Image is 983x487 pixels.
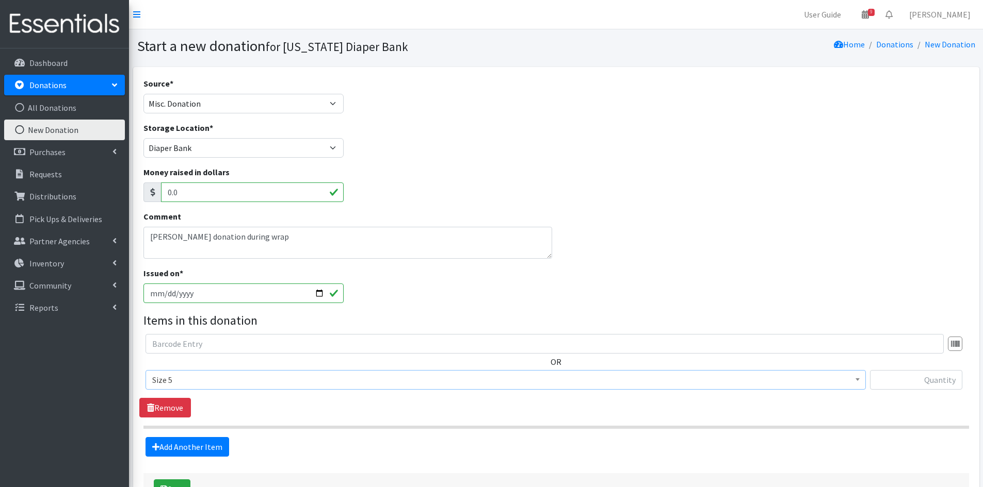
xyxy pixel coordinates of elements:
a: Pick Ups & Deliveries [4,209,125,229]
abbr: required [170,78,173,89]
a: Dashboard [4,53,125,73]
label: OR [551,356,561,368]
a: Purchases [4,142,125,162]
p: Community [29,280,71,291]
p: Pick Ups & Deliveries [29,214,102,224]
span: 9 [868,9,875,16]
span: Size 5 [146,370,866,390]
a: Partner Agencies [4,231,125,251]
label: Issued on [143,267,183,279]
a: Community [4,275,125,296]
p: Inventory [29,258,64,268]
a: 9 [853,4,877,25]
p: Distributions [29,191,76,201]
p: Dashboard [29,58,68,68]
p: Reports [29,303,58,313]
small: for [US_STATE] Diaper Bank [266,39,408,54]
legend: Items in this donation [143,311,969,330]
abbr: required [180,268,183,278]
a: Home [834,39,865,49]
label: Comment [143,210,181,223]
a: Requests [4,164,125,184]
p: Purchases [29,147,66,157]
a: [PERSON_NAME] [901,4,979,25]
label: Money raised in dollars [143,166,230,178]
p: Partner Agencies [29,236,90,246]
img: HumanEssentials [4,7,125,41]
label: Source [143,77,173,90]
p: Donations [29,80,67,90]
a: Inventory [4,253,125,274]
input: Barcode Entry [146,334,944,354]
a: User Guide [796,4,849,25]
a: New Donation [4,120,125,140]
label: Storage Location [143,122,213,134]
a: Reports [4,297,125,318]
abbr: required [210,123,213,133]
input: Quantity [870,370,962,390]
a: Donations [876,39,913,49]
p: Requests [29,169,62,179]
span: Size 5 [152,373,859,387]
a: Remove [139,398,191,417]
h1: Start a new donation [137,37,553,55]
a: All Donations [4,97,125,118]
a: Donations [4,75,125,95]
a: Add Another Item [146,437,229,457]
a: Distributions [4,186,125,207]
a: New Donation [925,39,975,49]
